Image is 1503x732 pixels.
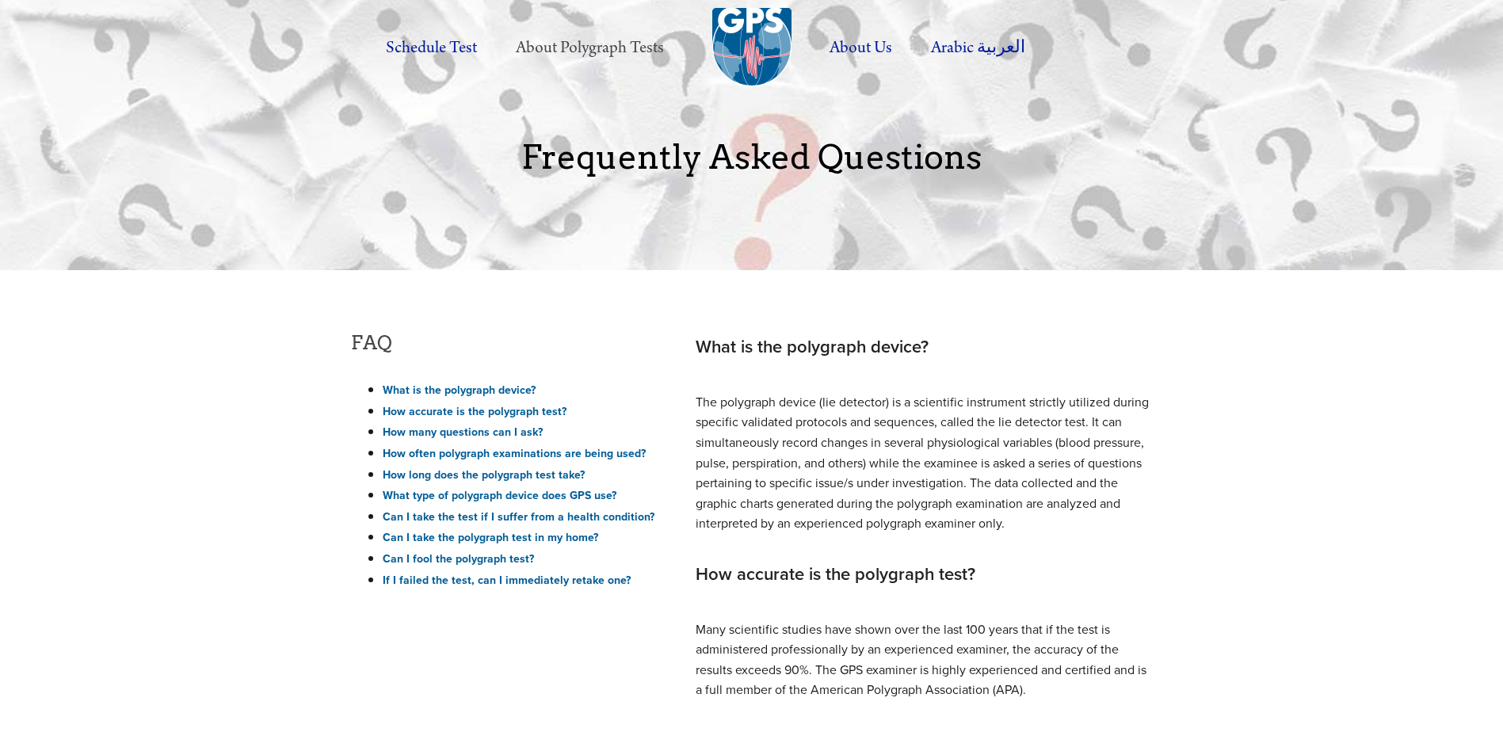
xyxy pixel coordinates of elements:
p: The polygraph device (lie detector) is a scientific instrument strictly utilized during specific ... [696,392,1152,534]
a: Can I take the polygraph test in my home? [383,529,598,545]
h3: How accurate is the polygraph test? [696,561,1152,587]
a: How often polygraph examinations are being used? [383,445,646,461]
a: How accurate is the polygraph test? [383,403,566,419]
a: Schedule Test [368,26,494,70]
a: Can I fool the polygraph test? [383,551,534,566]
a: If I failed the test, can I immediately retake one? [383,572,631,588]
a: Can I take the test if I suffer from a health condition? [383,509,654,524]
p: Many scientific studies have shown over the last 100 years that if the test is administered profe... [696,620,1152,700]
h3: What is the polygraph device? [696,334,1152,360]
label: About Us [812,26,910,70]
label: Arabic العربية [914,26,1043,70]
p: Frequently Asked Questions [351,139,1153,175]
img: Global Polygraph & Security [712,8,792,87]
a: What type of polygraph device does GPS use? [383,487,616,503]
a: How long does the polygraph test take? [383,467,585,482]
h1: FAQ [351,334,669,353]
a: How many questions can I ask? [383,424,543,440]
a: What is the polygraph device? [383,382,536,398]
label: About Polygraph Tests [498,26,682,70]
